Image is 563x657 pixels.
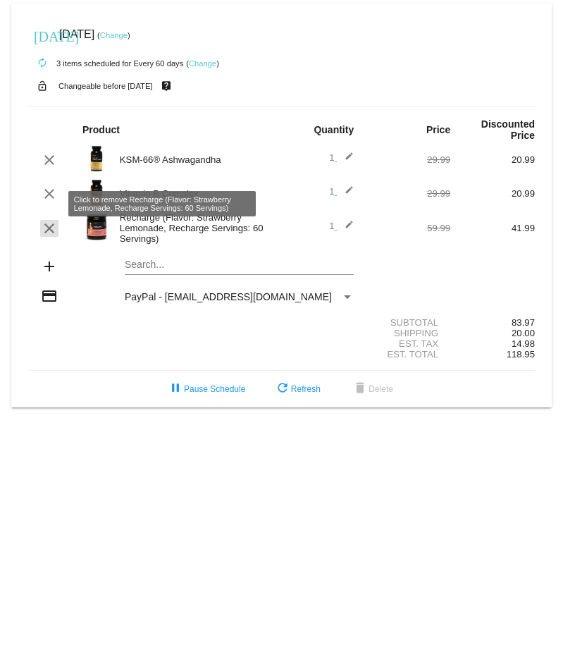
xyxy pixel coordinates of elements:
[366,338,450,349] div: Est. Tax
[507,349,535,360] span: 118.95
[125,259,354,271] input: Search...
[97,31,130,39] small: ( )
[426,124,450,135] strong: Price
[82,178,111,207] img: vitamin-b-image.png
[158,77,175,95] mat-icon: live_help
[167,381,184,398] mat-icon: pause
[337,220,354,237] mat-icon: edit
[352,384,393,394] span: Delete
[366,328,450,338] div: Shipping
[100,31,128,39] a: Change
[512,328,535,338] span: 20.00
[337,152,354,168] mat-icon: edit
[352,381,369,398] mat-icon: delete
[366,349,450,360] div: Est. Total
[366,154,450,165] div: 29.99
[481,118,535,141] strong: Discounted Price
[450,188,535,199] div: 20.99
[125,291,354,302] mat-select: Payment Method
[167,384,245,394] span: Pause Schedule
[329,186,354,197] span: 1
[274,384,321,394] span: Refresh
[337,185,354,202] mat-icon: edit
[34,77,51,95] mat-icon: lock_open
[34,55,51,72] mat-icon: autorenew
[41,288,58,305] mat-icon: credit_card
[329,221,354,231] span: 1
[82,145,111,173] img: Image-1-Carousel-Ash-1000x1000-Transp-v2.png
[34,27,51,44] mat-icon: [DATE]
[263,376,332,402] button: Refresh
[113,188,282,199] div: Vitamin B Complex
[512,338,535,349] span: 14.98
[450,223,535,233] div: 41.99
[450,154,535,165] div: 20.99
[329,152,354,163] span: 1
[113,212,282,244] div: Recharge (Flavor: Strawberry Lemonade, Recharge Servings: 60 Servings)
[58,82,153,90] small: Changeable before [DATE]
[274,381,291,398] mat-icon: refresh
[125,291,332,302] span: PayPal - [EMAIL_ADDRESS][DOMAIN_NAME]
[28,59,183,68] small: 3 items scheduled for Every 60 days
[366,223,450,233] div: 59.99
[41,152,58,168] mat-icon: clear
[314,124,354,135] strong: Quantity
[41,258,58,275] mat-icon: add
[450,317,535,328] div: 83.97
[41,220,58,237] mat-icon: clear
[82,124,120,135] strong: Product
[156,376,256,402] button: Pause Schedule
[366,188,450,199] div: 29.99
[41,185,58,202] mat-icon: clear
[186,59,219,68] small: ( )
[366,317,450,328] div: Subtotal
[340,376,404,402] button: Delete
[113,154,282,165] div: KSM-66® Ashwagandha
[189,59,216,68] a: Change
[82,213,111,241] img: Recharge-60S-bottle-Image-Carousel-Strw-Lemonade.png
